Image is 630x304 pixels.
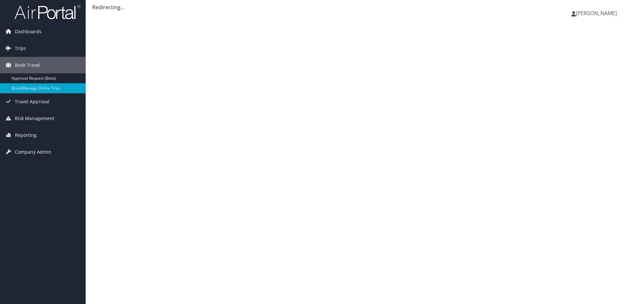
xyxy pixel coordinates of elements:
span: Risk Management [15,110,54,127]
img: airportal-logo.png [14,4,80,20]
a: [PERSON_NAME] [571,3,623,23]
span: Dashboards [15,23,42,40]
span: Reporting [15,127,37,143]
span: [PERSON_NAME] [576,10,617,17]
span: Book Travel [15,57,40,73]
span: Company Admin [15,144,51,160]
span: Travel Approval [15,93,49,110]
span: Trips [15,40,26,57]
div: Redirecting... [92,3,623,11]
